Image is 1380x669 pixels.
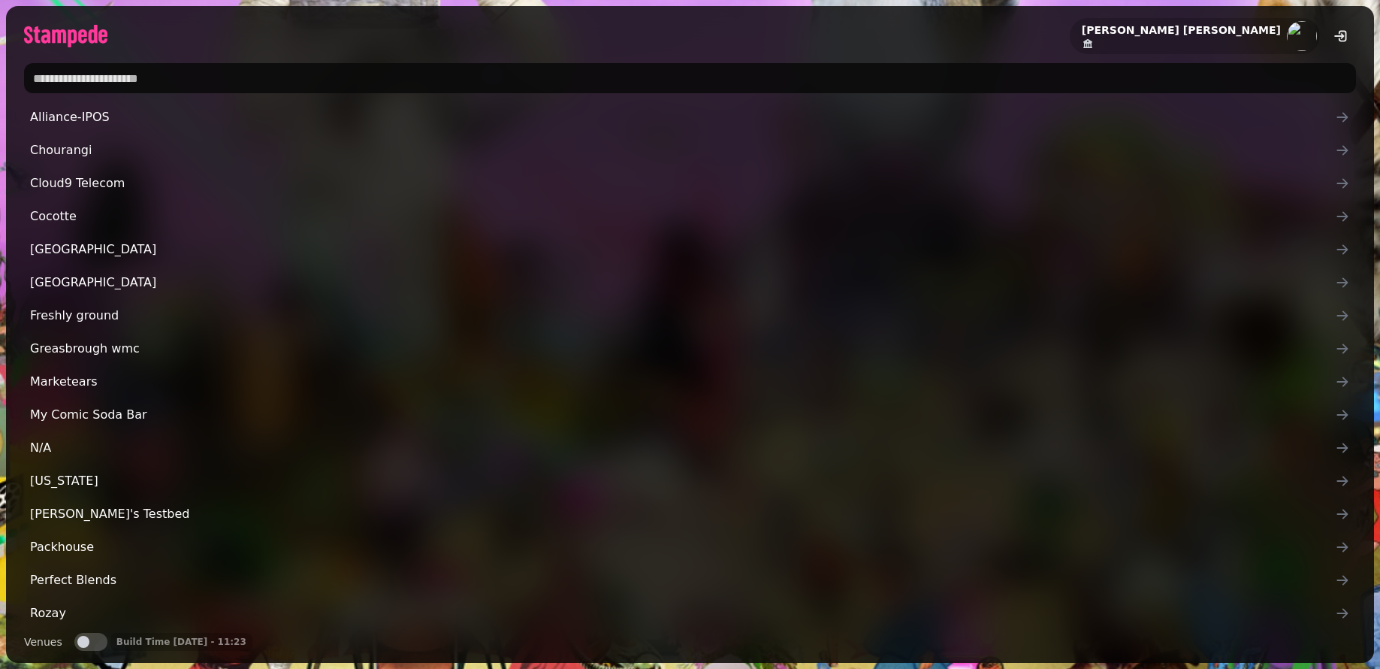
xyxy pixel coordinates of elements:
span: Packhouse [30,538,1335,556]
span: Rozay [30,604,1335,622]
a: Cocotte [24,201,1356,232]
a: Alliance-IPOS [24,102,1356,132]
a: Perfect Blends [24,565,1356,595]
span: Cloud9 Telecom [30,174,1335,192]
label: Venues [24,633,62,651]
a: Freshly ground [24,301,1356,331]
span: Marketears [30,373,1335,391]
a: Packhouse [24,532,1356,562]
span: Greasbrough wmc [30,340,1335,358]
a: [GEOGRAPHIC_DATA] [24,268,1356,298]
a: My Comic Soda Bar [24,400,1356,430]
a: [PERSON_NAME]'s Testbed [24,499,1356,529]
a: [US_STATE] [24,466,1356,496]
a: N/A [24,433,1356,463]
a: Marketears [24,367,1356,397]
span: N/A [30,439,1335,457]
span: Freshly ground [30,307,1335,325]
span: Cocotte [30,207,1335,226]
span: My Comic Soda Bar [30,406,1335,424]
span: Chourangi [30,141,1335,159]
span: [US_STATE] [30,472,1335,490]
a: Cloud9 Telecom [24,168,1356,198]
img: aHR0cHM6Ly93d3cuZ3JhdmF0YXIuY29tL2F2YXRhci9mYjgzMzkzOWFhZTlmNTUyYTA1YWIyZmE4Y2U5OWRmZD9zPTE1MCZkP... [1287,21,1317,51]
span: [PERSON_NAME]'s Testbed [30,505,1335,523]
span: Perfect Blends [30,571,1335,589]
h2: [PERSON_NAME] [PERSON_NAME] [1082,23,1281,38]
span: [GEOGRAPHIC_DATA] [30,274,1335,292]
a: Greasbrough wmc [24,334,1356,364]
a: [GEOGRAPHIC_DATA] [24,235,1356,265]
a: Rozay [24,598,1356,628]
p: Build Time [DATE] - 11:23 [116,636,246,648]
img: logo [24,25,107,47]
span: [GEOGRAPHIC_DATA] [30,241,1335,259]
a: Chourangi [24,135,1356,165]
button: logout [1326,21,1356,51]
span: Alliance-IPOS [30,108,1335,126]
